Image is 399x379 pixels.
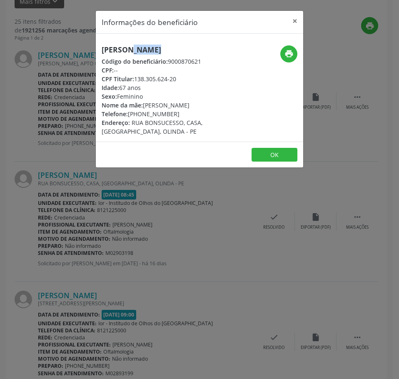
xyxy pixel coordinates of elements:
[102,75,134,83] span: CPF Titular:
[102,92,228,101] div: Feminino
[102,110,228,118] div: [PHONE_NUMBER]
[102,17,198,27] h5: Informações do beneficiário
[102,83,228,92] div: 67 anos
[102,66,228,75] div: --
[102,101,228,110] div: [PERSON_NAME]
[284,49,294,58] i: print
[102,45,228,54] h5: [PERSON_NAME]
[102,92,117,100] span: Sexo:
[102,119,202,135] span: RUA BONSUCESSO, CASA, [GEOGRAPHIC_DATA], OLINDA - PE
[102,75,228,83] div: 138.305.624-20
[102,119,130,127] span: Endereço:
[102,66,114,74] span: CPF:
[102,57,228,66] div: 9000870621
[252,148,297,162] button: OK
[287,11,303,31] button: Close
[102,84,119,92] span: Idade:
[102,110,128,118] span: Telefone:
[280,45,297,62] button: print
[102,57,168,65] span: Código do beneficiário:
[102,101,143,109] span: Nome da mãe:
